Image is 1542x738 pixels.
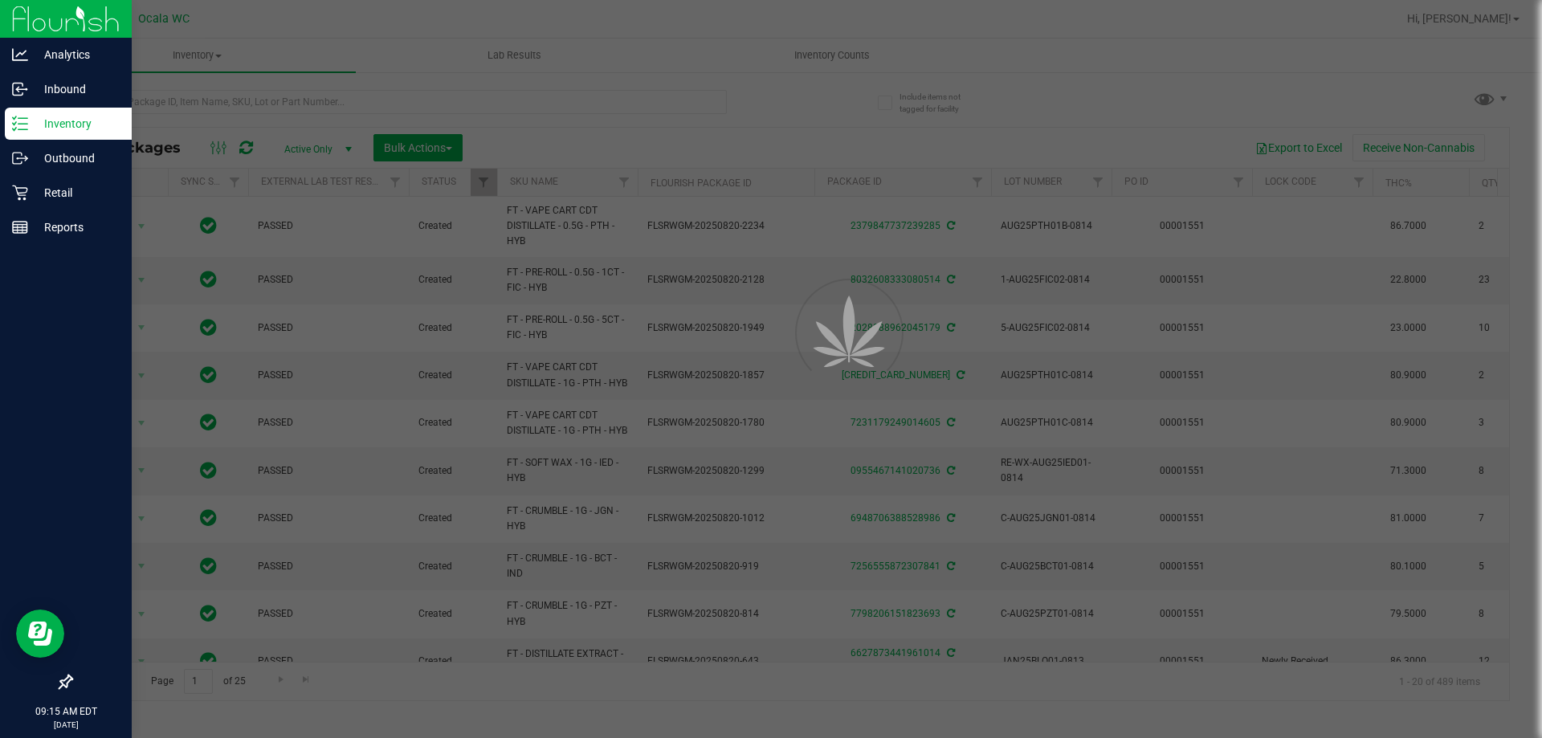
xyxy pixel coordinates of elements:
inline-svg: Outbound [12,150,28,166]
p: Reports [28,218,124,237]
p: 09:15 AM EDT [7,704,124,719]
p: Inventory [28,114,124,133]
inline-svg: Inventory [12,116,28,132]
iframe: Resource center [16,610,64,658]
inline-svg: Retail [12,185,28,201]
p: Retail [28,183,124,202]
p: Outbound [28,149,124,168]
p: Inbound [28,80,124,99]
inline-svg: Reports [12,219,28,235]
inline-svg: Inbound [12,81,28,97]
inline-svg: Analytics [12,47,28,63]
p: Analytics [28,45,124,64]
p: [DATE] [7,719,124,731]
